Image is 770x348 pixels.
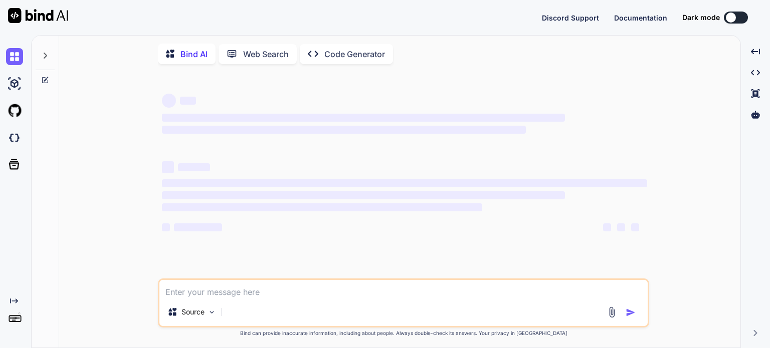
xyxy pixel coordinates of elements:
span: ‌ [180,97,196,105]
span: Dark mode [682,13,720,23]
p: Web Search [243,48,289,60]
span: ‌ [174,223,222,231]
img: Bind AI [8,8,68,23]
span: ‌ [162,191,564,199]
img: ai-studio [6,75,23,92]
span: Documentation [614,14,667,22]
span: ‌ [631,223,639,231]
span: Discord Support [542,14,599,22]
p: Code Generator [324,48,385,60]
span: ‌ [162,161,174,173]
span: ‌ [162,203,482,211]
button: Discord Support [542,13,599,23]
img: githubLight [6,102,23,119]
img: chat [6,48,23,65]
span: ‌ [603,223,611,231]
img: icon [626,307,636,317]
span: ‌ [162,223,170,231]
span: ‌ [162,114,564,122]
span: ‌ [162,179,647,187]
span: ‌ [162,94,176,108]
img: attachment [606,306,618,318]
p: Bind AI [180,48,208,60]
img: darkCloudIdeIcon [6,129,23,146]
span: ‌ [178,163,210,171]
button: Documentation [614,13,667,23]
img: Pick Models [208,308,216,316]
span: ‌ [617,223,625,231]
p: Source [181,307,205,317]
span: ‌ [162,126,526,134]
p: Bind can provide inaccurate information, including about people. Always double-check its answers.... [158,329,649,337]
